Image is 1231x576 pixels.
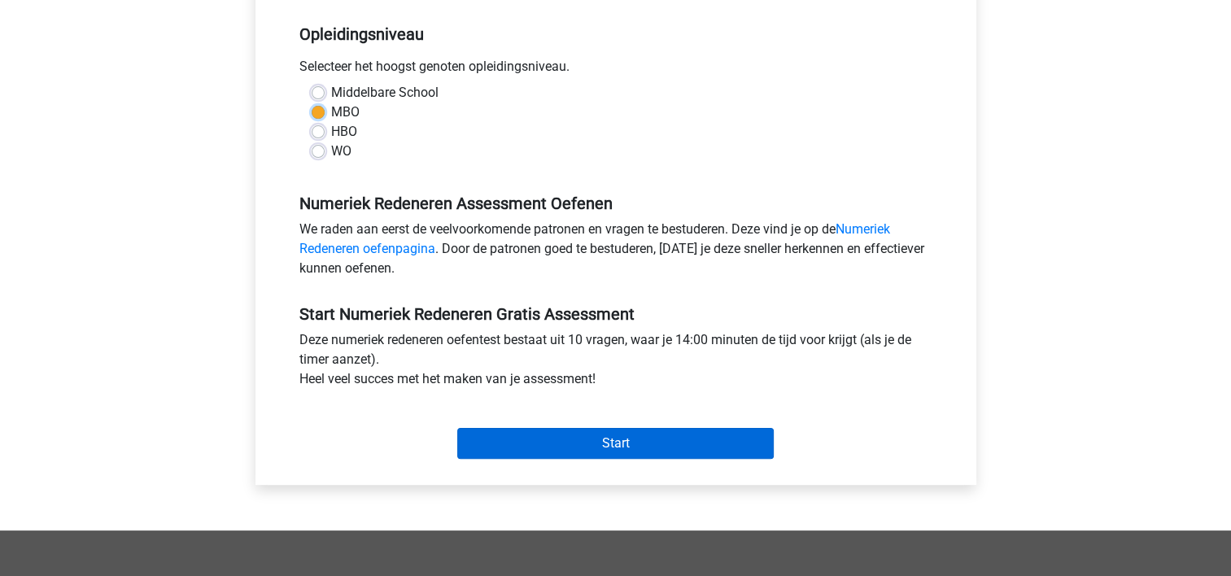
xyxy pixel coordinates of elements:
[457,428,774,459] input: Start
[287,220,945,285] div: We raden aan eerst de veelvoorkomende patronen en vragen te bestuderen. Deze vind je op de . Door...
[299,194,932,213] h5: Numeriek Redeneren Assessment Oefenen
[331,103,360,122] label: MBO
[299,221,890,256] a: Numeriek Redeneren oefenpagina
[299,304,932,324] h5: Start Numeriek Redeneren Gratis Assessment
[331,83,439,103] label: Middelbare School
[299,18,932,50] h5: Opleidingsniveau
[331,142,351,161] label: WO
[331,122,357,142] label: HBO
[287,57,945,83] div: Selecteer het hoogst genoten opleidingsniveau.
[287,330,945,395] div: Deze numeriek redeneren oefentest bestaat uit 10 vragen, waar je 14:00 minuten de tijd voor krijg...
